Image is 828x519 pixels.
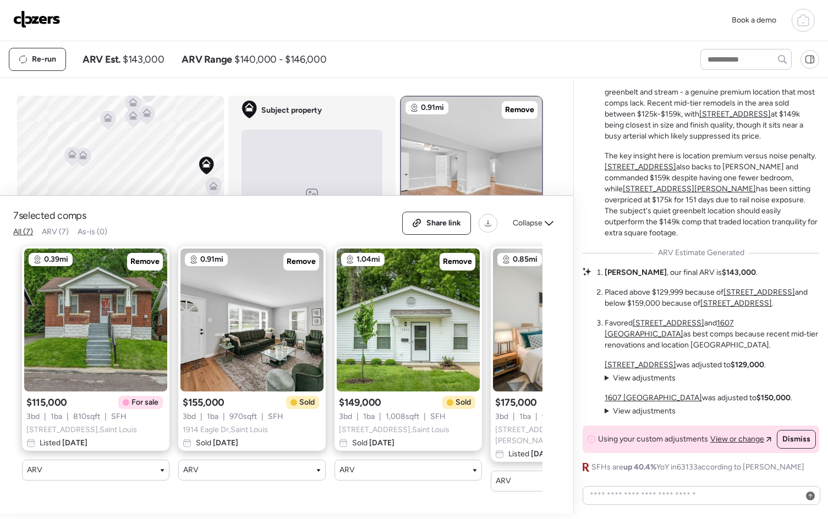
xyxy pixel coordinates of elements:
span: [STREET_ADDRESS] , Saint Louis [339,424,449,435]
span: 3 bd [495,411,508,422]
a: [STREET_ADDRESS][PERSON_NAME] [623,184,756,194]
span: 1 ba [51,411,62,422]
span: All (7) [13,227,33,236]
span: 810 sqft [73,411,100,422]
span: | [261,411,264,422]
a: 1607 [GEOGRAPHIC_DATA] [605,393,702,402]
span: Book a demo [732,15,776,25]
span: 1.04mi [357,254,380,265]
span: 0.85mi [513,254,538,265]
span: ARV [496,476,511,487]
span: Sold [196,438,238,449]
span: ARV [339,465,355,476]
span: As-is (0) [78,227,107,236]
span: | [223,411,225,422]
span: | [357,411,359,422]
span: Using your custom adjustments [598,434,708,445]
strong: $150,000 [756,393,791,402]
span: SFH [268,411,283,422]
span: Re-run [32,54,56,65]
span: ARV Range [182,53,232,66]
span: SFH [111,411,127,422]
span: 1 ba [519,411,531,422]
span: $149,000 [339,396,381,409]
span: Sold [299,397,315,408]
p: The key insight here is location premium versus noise penalty. also backs to [PERSON_NAME] and co... [605,151,819,239]
span: $115,000 [26,396,67,409]
span: Remove [505,104,534,115]
span: 0.91mi [200,254,223,265]
p: was adjusted to . [605,393,792,404]
a: [STREET_ADDRESS] [633,318,704,328]
span: Sold [352,438,394,449]
span: View or change [710,434,764,445]
span: $155,000 [183,396,224,409]
span: [DATE] [529,449,556,459]
span: [DATE] [368,438,394,448]
li: , our final ARV is . [605,267,758,278]
span: Listed [508,449,556,460]
span: 970 sqft [229,411,257,422]
u: [STREET_ADDRESS] [700,299,772,308]
span: 3 bd [183,411,196,422]
span: ARV [27,465,42,476]
a: View or change [710,434,771,445]
span: View adjustments [613,373,676,383]
span: 1 ba [363,411,375,422]
span: ARV (7) [42,227,69,236]
span: SFH [430,411,446,422]
span: | [200,411,202,422]
span: | [379,411,381,422]
strong: [PERSON_NAME] [605,268,667,277]
span: Subject property [261,105,322,116]
span: Remove [130,256,160,267]
span: | [535,411,538,422]
span: | [424,411,426,422]
summary: View adjustments [605,373,676,384]
span: 1,008 sqft [386,411,419,422]
span: View adjustments [613,406,676,416]
a: [STREET_ADDRESS] [723,288,795,297]
span: up 40.4% [623,462,656,472]
strong: $129,000 [731,360,764,369]
span: Sold [456,397,471,408]
span: 1 ba [207,411,218,422]
span: Share link [426,218,461,229]
summary: View adjustments [605,406,676,417]
li: Favored and as best comps because recent mid‑tier renovations and location [GEOGRAPHIC_DATA]. [605,318,819,351]
span: SFHs are YoY in 63133 according to [PERSON_NAME] [591,462,804,473]
strong: $143,000 [722,268,756,277]
span: 3 bd [26,411,40,422]
span: Collapse [513,218,542,229]
span: $143,000 [123,53,164,66]
span: | [67,411,69,422]
span: 3 bd [339,411,352,422]
span: ARV Estimate Generated [658,247,744,258]
span: Remove [287,256,316,267]
span: Listed [40,438,87,449]
span: [DATE] [61,438,87,448]
span: 952 sqft [542,411,569,422]
li: Placed above $129,999 because of and below $159,000 because of . [605,287,819,309]
span: 7 selected comps [13,209,86,222]
a: [STREET_ADDRESS] [605,360,676,369]
span: Remove [443,256,472,267]
a: [STREET_ADDRESS] [605,162,676,172]
a: [STREET_ADDRESS] [699,109,771,119]
span: [DATE] [211,438,238,448]
span: ARV [183,465,199,476]
span: $175,000 [495,396,537,409]
span: 0.91mi [421,102,444,113]
span: | [44,411,46,422]
span: | [513,411,515,422]
span: Dismiss [782,434,810,445]
span: For sale [131,397,158,408]
p: was adjusted to . [605,360,766,371]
